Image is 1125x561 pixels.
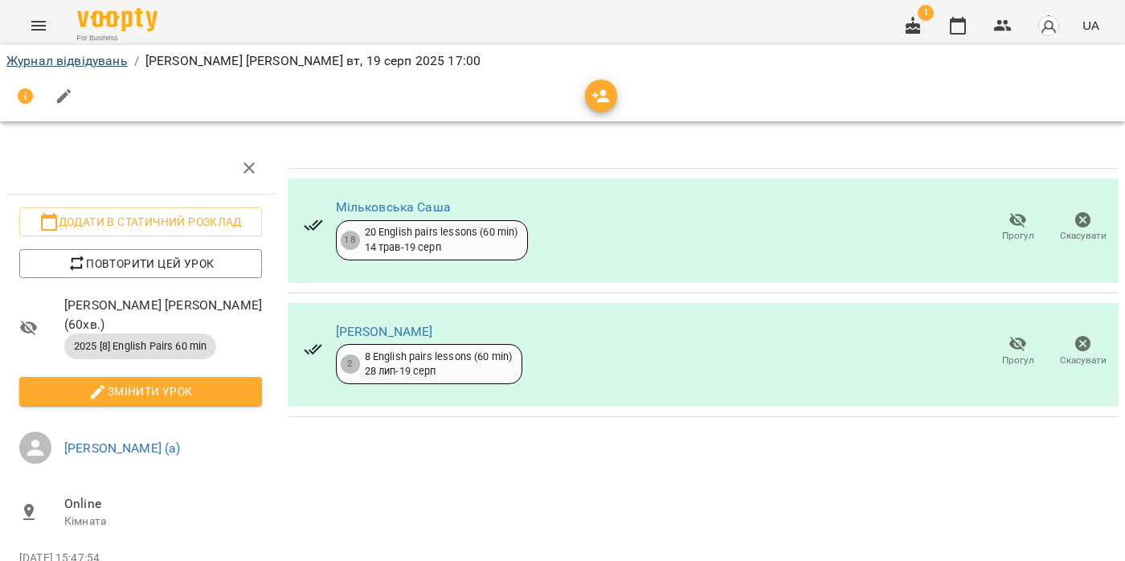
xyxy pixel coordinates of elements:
a: [PERSON_NAME] [336,324,433,339]
img: avatar_s.png [1037,14,1060,37]
span: For Business [77,33,157,43]
button: Скасувати [1050,329,1115,374]
button: Додати в статичний розклад [19,207,262,236]
span: [PERSON_NAME] [PERSON_NAME] ( 60 хв. ) [64,296,262,334]
span: Скасувати [1060,354,1107,367]
span: Прогул [1002,229,1034,243]
a: [PERSON_NAME] (а) [64,440,181,456]
button: UA [1076,10,1106,40]
div: 2 [341,354,360,374]
button: Змінити урок [19,377,262,406]
span: UA [1082,17,1099,34]
button: Menu [19,6,58,45]
button: Прогул [985,205,1050,250]
button: Скасувати [1050,205,1115,250]
button: Повторити цей урок [19,249,262,278]
span: 1 [918,5,934,21]
span: Повторити цей урок [32,254,249,273]
div: 8 English pairs lessons (60 min) 28 лип - 19 серп [365,350,513,379]
p: Кімната [64,514,262,530]
span: Змінити урок [32,382,249,401]
li: / [134,51,139,71]
span: Прогул [1002,354,1034,367]
a: Мільковська Саша [336,199,451,215]
div: 20 English pairs lessons (60 min) 14 трав - 19 серп [365,225,518,255]
span: 2025 [8] English Pairs 60 min [64,339,216,354]
button: Прогул [985,329,1050,374]
span: Online [64,494,262,514]
span: Додати в статичний розклад [32,212,249,231]
img: Voopty Logo [77,8,157,31]
nav: breadcrumb [6,51,1119,71]
a: Журнал відвідувань [6,53,128,68]
div: 18 [341,231,360,250]
span: Скасувати [1060,229,1107,243]
p: [PERSON_NAME] [PERSON_NAME] вт, 19 серп 2025 17:00 [145,51,481,71]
